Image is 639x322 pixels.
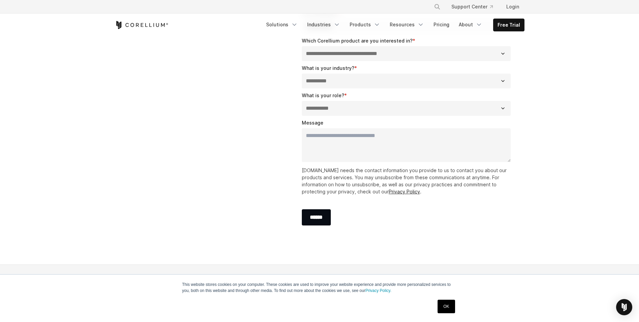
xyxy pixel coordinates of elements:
a: Products [346,19,384,31]
a: About [455,19,486,31]
div: Navigation Menu [262,19,524,31]
span: What is your role? [302,92,344,98]
a: Privacy Policy. [365,288,391,293]
a: Free Trial [493,19,524,31]
a: Resources [386,19,428,31]
a: Privacy Policy [389,189,420,194]
a: Support Center [446,1,498,13]
p: This website stores cookies on your computer. These cookies are used to improve your website expe... [182,281,457,294]
button: Search [431,1,443,13]
a: Corellium Home [115,21,168,29]
span: What is your industry? [302,65,354,71]
a: Solutions [262,19,302,31]
a: Login [501,1,524,13]
a: OK [438,300,455,313]
div: Navigation Menu [426,1,524,13]
p: [DOMAIN_NAME] needs the contact information you provide to us to contact you about our products a... [302,167,514,195]
a: Pricing [429,19,453,31]
div: Open Intercom Messenger [616,299,632,315]
a: Industries [303,19,344,31]
span: Which Corellium product are you interested in? [302,38,413,44]
span: Message [302,120,323,126]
